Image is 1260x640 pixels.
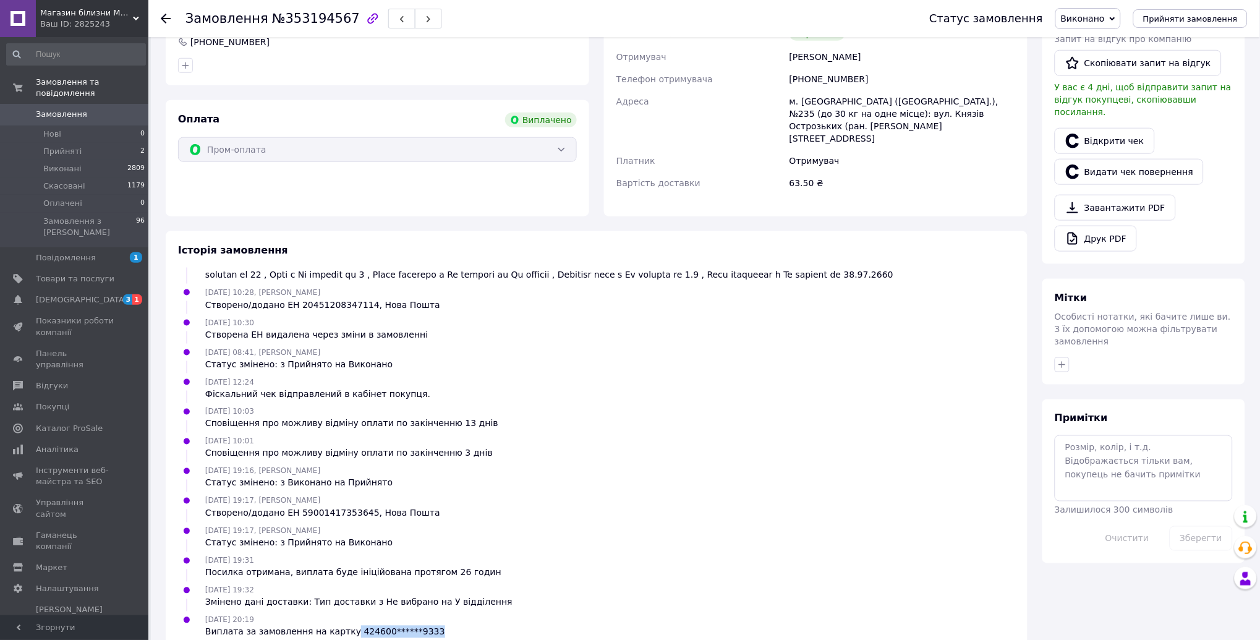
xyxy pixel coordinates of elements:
[36,273,114,284] span: Товари та послуги
[205,527,320,535] span: [DATE] 19:17, [PERSON_NAME]
[36,380,68,391] span: Відгуки
[36,401,69,412] span: Покупці
[43,129,61,140] span: Нові
[1055,505,1173,515] span: Залишилося 300 символів
[36,348,114,370] span: Панель управління
[127,181,145,192] span: 1179
[205,467,320,476] span: [DATE] 19:16, [PERSON_NAME]
[36,583,99,594] span: Налаштування
[185,11,268,26] span: Замовлення
[36,465,114,487] span: Інструменти веб-майстра та SEO
[205,288,320,297] span: [DATE] 10:28, [PERSON_NAME]
[205,537,393,549] div: Статус змінено: з Прийнято на Виконано
[43,216,136,238] span: Замовлення з [PERSON_NAME]
[36,530,114,552] span: Гаманець компанії
[616,156,655,166] span: Платник
[205,407,254,416] span: [DATE] 10:03
[1055,159,1204,185] button: Видати чек повернення
[140,198,145,209] span: 0
[787,172,1018,194] div: 63.50 ₴
[205,557,254,565] span: [DATE] 19:31
[36,604,114,638] span: [PERSON_NAME] та рахунки
[40,19,148,30] div: Ваш ID: 2825243
[43,181,85,192] span: Скасовані
[787,46,1018,68] div: [PERSON_NAME]
[1055,50,1222,76] button: Скопіювати запит на відгук
[205,328,428,341] div: Створена ЕН видалена через зміни в замовленні
[1143,14,1238,23] span: Прийняти замовлення
[43,198,82,209] span: Оплачені
[205,586,254,595] span: [DATE] 19:32
[205,447,493,459] div: Сповіщення про можливу відміну оплати по закінченню 3 днів
[43,163,82,174] span: Виконані
[616,52,666,62] span: Отримувач
[205,497,320,505] span: [DATE] 19:17, [PERSON_NAME]
[1133,9,1248,28] button: Прийняти замовлення
[136,216,145,238] span: 96
[205,477,393,489] div: Статус змінено: з Виконано на Прийнято
[205,417,498,430] div: Сповіщення про можливу відміну оплати по закінченню 13 днів
[127,163,145,174] span: 2809
[189,36,271,48] div: [PHONE_NUMBER]
[1055,226,1137,252] a: Друк PDF
[130,252,142,263] span: 1
[178,244,288,256] span: Історія замовлення
[929,12,1043,25] div: Статус замовлення
[616,74,713,84] span: Телефон отримувача
[205,388,430,400] div: Фіскальний чек відправлений в кабінет покупця.
[205,616,254,625] span: [DATE] 20:19
[140,146,145,157] span: 2
[140,129,145,140] span: 0
[205,507,440,519] div: Створено/додано ЕН 59001417353645, Нова Пошта
[36,444,79,455] span: Аналітика
[36,562,67,573] span: Маркет
[178,113,219,125] span: Оплата
[205,348,320,357] span: [DATE] 08:41, [PERSON_NAME]
[132,294,142,305] span: 1
[36,252,96,263] span: Повідомлення
[205,437,254,446] span: [DATE] 10:01
[272,11,360,26] span: №353194567
[40,7,133,19] span: Магазин білизни My Dreams
[205,299,440,311] div: Створено/додано ЕН 20451208347114, Нова Пошта
[205,626,445,638] div: Виплата за замовлення на картку 424600******9333
[205,378,254,386] span: [DATE] 12:24
[505,113,577,127] div: Виплачено
[1055,292,1088,304] span: Мітки
[1055,82,1232,117] span: У вас є 4 дні, щоб відправити запит на відгук покупцеві, скопіювавши посилання.
[36,109,87,120] span: Замовлення
[6,43,146,66] input: Пошук
[161,12,171,25] div: Повернутися назад
[616,178,700,188] span: Вартість доставки
[205,566,501,579] div: Посилка отримана, виплата буде ініційована протягом 26 годин
[787,90,1018,150] div: м. [GEOGRAPHIC_DATA] ([GEOGRAPHIC_DATA].), №235 (до 30 кг на одне місце): вул. Князів Острозьких ...
[205,358,393,370] div: Статус змінено: з Прийнято на Виконано
[43,146,82,157] span: Прийняті
[787,150,1018,172] div: Отримувач
[1055,412,1108,424] span: Примітки
[1055,128,1155,154] a: Відкрити чек
[36,294,127,305] span: [DEMOGRAPHIC_DATA]
[1055,195,1176,221] a: Завантажити PDF
[36,423,103,434] span: Каталог ProSale
[205,596,513,608] div: Змінено дані доставки: Тип доставки з Не вибрано на У відділення
[1055,34,1192,44] span: Запит на відгук про компанію
[36,77,148,99] span: Замовлення та повідомлення
[36,497,114,519] span: Управління сайтом
[36,315,114,338] span: Показники роботи компанії
[616,96,649,106] span: Адреса
[123,294,133,305] span: 3
[787,68,1018,90] div: [PHONE_NUMBER]
[1061,14,1105,23] span: Виконано
[205,318,254,327] span: [DATE] 10:30
[1055,312,1231,346] span: Особисті нотатки, які бачите лише ви. З їх допомогою можна фільтрувати замовлення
